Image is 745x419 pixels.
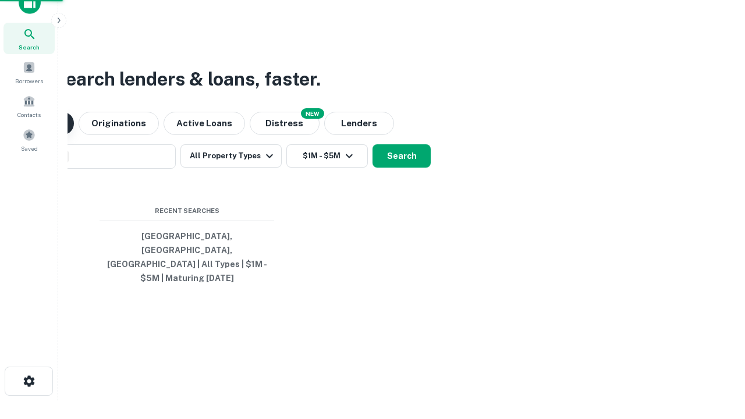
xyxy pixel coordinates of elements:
[324,112,394,135] button: Lenders
[100,206,274,216] span: Recent Searches
[3,124,55,155] a: Saved
[79,112,159,135] button: Originations
[164,112,245,135] button: Active Loans
[372,144,431,168] button: Search
[3,90,55,122] a: Contacts
[180,144,282,168] button: All Property Types
[17,110,41,119] span: Contacts
[19,42,40,52] span: Search
[15,76,43,86] span: Borrowers
[53,65,321,93] h3: Search lenders & loans, faster.
[3,56,55,88] a: Borrowers
[250,112,320,135] button: Search distressed loans with lien and other non-mortgage details.
[286,144,368,168] button: $1M - $5M
[301,108,324,119] div: NEW
[100,226,274,289] button: [GEOGRAPHIC_DATA], [GEOGRAPHIC_DATA], [GEOGRAPHIC_DATA] | All Types | $1M - $5M | Maturing [DATE]
[687,326,745,382] iframe: Chat Widget
[3,23,55,54] a: Search
[21,144,38,153] span: Saved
